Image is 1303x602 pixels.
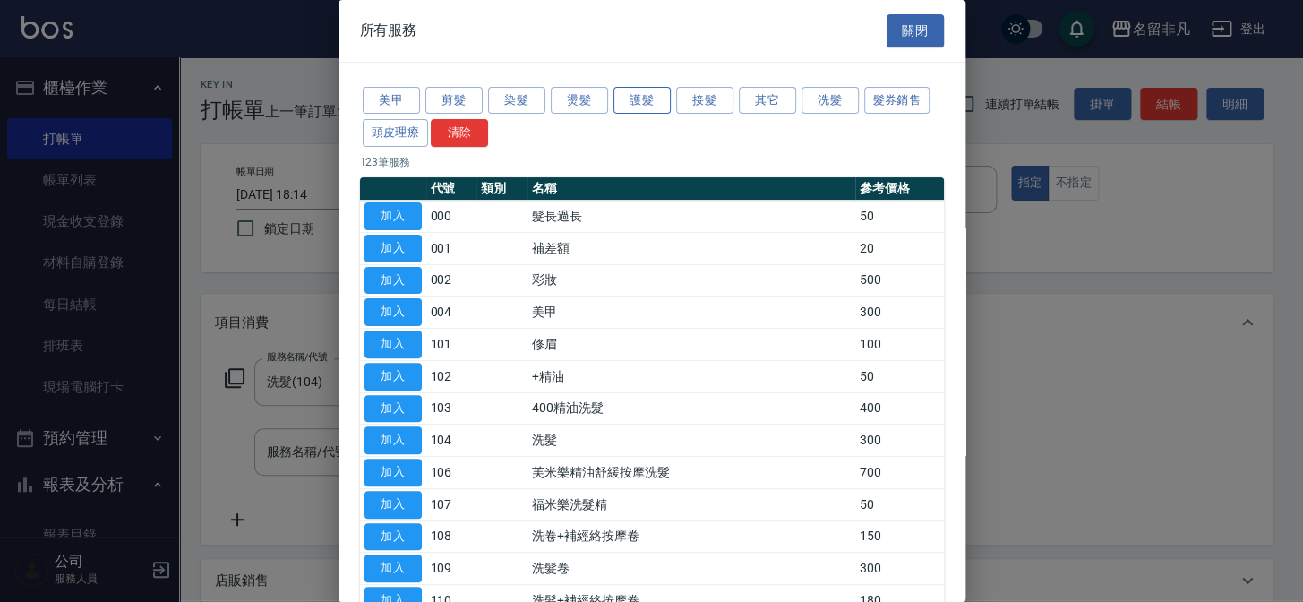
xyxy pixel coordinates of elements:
button: 接髮 [676,87,733,115]
td: 福米樂洗髮精 [527,488,854,520]
td: 芙米樂精油舒緩按摩洗髮 [527,457,854,489]
button: 加入 [364,555,422,582]
th: 名稱 [527,177,854,201]
button: 髮券銷售 [864,87,930,115]
td: 美甲 [527,297,854,329]
td: 彩妝 [527,264,854,297]
p: 123 筆服務 [360,154,944,170]
td: 004 [426,297,477,329]
td: 106 [426,457,477,489]
td: 洗髮卷 [527,553,854,585]
td: 400 [855,392,944,425]
button: 清除 [431,119,488,147]
td: 000 [426,201,477,233]
button: 加入 [364,363,422,391]
td: 300 [855,425,944,457]
td: 300 [855,553,944,585]
td: 洗髮 [527,425,854,457]
td: 20 [855,232,944,264]
button: 加入 [364,491,422,519]
td: 108 [426,520,477,553]
button: 加入 [364,331,422,358]
button: 頭皮理療 [363,119,429,147]
button: 剪髮 [425,87,483,115]
th: 代號 [426,177,477,201]
td: 400精油洗髮 [527,392,854,425]
td: 50 [855,488,944,520]
td: 101 [426,329,477,361]
span: 所有服務 [360,21,417,39]
td: 102 [426,360,477,392]
td: 50 [855,201,944,233]
td: 107 [426,488,477,520]
td: 洗卷+補經絡按摩卷 [527,520,854,553]
button: 護髮 [613,87,671,115]
td: 修眉 [527,329,854,361]
td: 500 [855,264,944,297]
button: 加入 [364,235,422,262]
th: 參考價格 [855,177,944,201]
button: 加入 [364,395,422,423]
button: 燙髮 [551,87,608,115]
td: 100 [855,329,944,361]
td: 104 [426,425,477,457]
button: 其它 [739,87,796,115]
button: 美甲 [363,87,420,115]
button: 關閉 [887,14,944,47]
td: 髮長過長 [527,201,854,233]
button: 加入 [364,459,422,486]
td: 109 [426,553,477,585]
td: 補差額 [527,232,854,264]
td: +精油 [527,360,854,392]
th: 類別 [476,177,527,201]
td: 103 [426,392,477,425]
td: 002 [426,264,477,297]
button: 加入 [364,523,422,551]
td: 50 [855,360,944,392]
button: 染髮 [488,87,545,115]
button: 加入 [364,298,422,326]
td: 700 [855,457,944,489]
button: 洗髮 [802,87,859,115]
button: 加入 [364,426,422,454]
td: 150 [855,520,944,553]
button: 加入 [364,267,422,295]
td: 001 [426,232,477,264]
button: 加入 [364,202,422,230]
td: 300 [855,297,944,329]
